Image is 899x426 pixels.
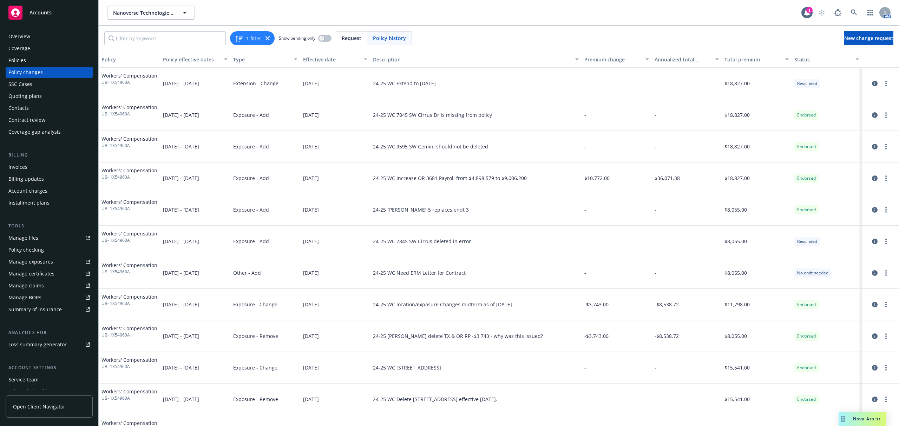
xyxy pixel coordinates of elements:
[6,256,93,267] a: Manage exposures
[300,51,370,68] button: Effective date
[797,238,817,245] span: Rescinded
[163,238,199,245] span: [DATE] - [DATE]
[655,395,656,403] span: -
[584,238,586,245] span: -
[8,280,44,291] div: Manage claims
[806,7,813,13] div: 1
[584,332,609,340] span: -$3,743.00
[303,301,319,308] span: [DATE]
[101,230,157,237] span: Workers' Compensation
[584,111,586,119] span: -
[373,238,471,245] div: 24-25 WC 7845 SW Cirrus deleted in error
[373,301,512,308] div: 24-25 WC location/exposure Changes midterm as of [DATE]
[373,56,571,63] div: Description
[303,56,360,63] div: Effective date
[303,395,319,403] span: [DATE]
[8,55,26,66] div: Policies
[373,332,543,340] div: 24-25 [PERSON_NAME] delete TX & OR RP -$3,743 - why was this issued?
[724,301,750,308] span: $11,798.00
[303,332,319,340] span: [DATE]
[871,142,879,151] a: circleInformation
[342,34,361,42] span: Request
[230,51,300,68] button: Type
[6,197,93,208] a: Installment plans
[724,332,747,340] span: $8,055.00
[303,238,319,245] span: [DATE]
[724,269,747,277] span: $8,055.00
[655,56,711,63] div: Annualized total premium change
[6,3,93,22] a: Accounts
[233,80,278,87] span: Extension - Change
[831,6,845,20] a: Report a Bug
[655,301,679,308] span: -$8,538.72
[6,67,93,78] a: Policy changes
[844,31,893,45] a: New change request
[8,185,47,197] div: Account charges
[303,111,319,119] span: [DATE]
[303,143,319,150] span: [DATE]
[724,111,750,119] span: $18,827.00
[101,56,157,63] div: Policy
[163,364,199,371] span: [DATE] - [DATE]
[797,144,816,150] span: Endorsed
[882,206,890,214] a: more
[584,56,641,63] div: Premium change
[246,35,261,42] span: 1 filter
[871,237,879,246] a: circleInformation
[373,111,492,119] div: 24-25 WC 7845 SW Cirrus Dr is missing from policy
[6,43,93,54] a: Coverage
[233,238,269,245] span: Exposure - Add
[722,51,792,68] button: Total premium
[584,364,586,371] span: -
[233,206,269,213] span: Exposure - Add
[6,374,93,385] a: Service team
[233,332,278,340] span: Exposure - Remove
[871,174,879,182] a: circleInformation
[863,6,877,20] a: Switch app
[8,102,29,114] div: Contacts
[101,104,157,111] span: Workers' Compensation
[370,51,582,68] button: Description
[373,206,469,213] div: 24-25 [PERSON_NAME] 5 replaces endt 3
[847,6,861,20] a: Search
[839,412,847,426] div: Drag to move
[655,206,656,213] span: -
[6,244,93,255] a: Policy checking
[373,34,406,42] span: Policy history
[8,292,41,303] div: Manage BORs
[101,293,157,300] span: Workers' Compensation
[584,174,610,182] span: $10,772.00
[233,56,290,63] div: Type
[373,269,466,277] div: 24-25 WC Need ERM Letter for Contract
[882,364,890,372] a: more
[233,364,277,371] span: Exposure - Change
[797,175,816,181] span: Endorsed
[8,43,30,54] div: Coverage
[724,56,781,63] div: Total premium
[303,269,319,277] span: [DATE]
[724,80,750,87] span: $18,827.00
[6,329,93,336] div: Analytics hub
[655,238,656,245] span: -
[6,304,93,315] a: Summary of insurance
[8,126,61,138] div: Coverage gap analysis
[6,152,93,159] div: Billing
[6,102,93,114] a: Contacts
[655,111,656,119] span: -
[655,174,680,182] span: $36,071.38
[163,174,199,182] span: [DATE] - [DATE]
[871,269,879,277] a: circleInformation
[6,31,93,42] a: Overview
[871,332,879,340] a: circleInformation
[882,237,890,246] a: more
[724,206,747,213] span: $8,055.00
[373,395,497,403] div: 24-25 WC Delete [STREET_ADDRESS] effective [DATE].
[6,161,93,173] a: Invoices
[233,143,269,150] span: Exposure - Add
[101,206,157,212] span: UB- 1X54960A
[8,197,50,208] div: Installment plans
[882,111,890,119] a: more
[101,300,157,307] span: UB- 1X54960A
[797,365,816,371] span: Endorsed
[8,268,54,279] div: Manage certificates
